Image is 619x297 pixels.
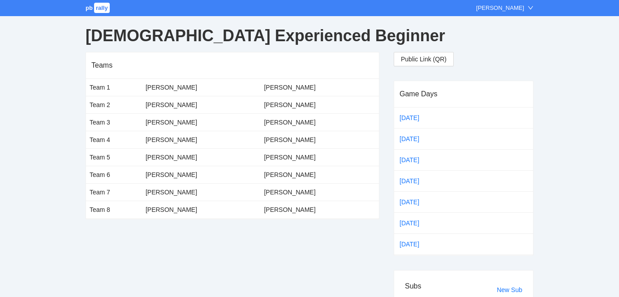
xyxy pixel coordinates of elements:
[86,201,142,218] td: Team 8
[394,52,454,66] button: Public Link (QR)
[398,111,435,125] a: [DATE]
[86,20,533,52] div: [DEMOGRAPHIC_DATA] Experienced Beginner
[86,96,142,113] td: Team 2
[528,5,533,11] span: down
[398,195,435,209] a: [DATE]
[398,237,435,251] a: [DATE]
[142,148,261,166] td: [PERSON_NAME]
[142,79,261,96] td: [PERSON_NAME]
[86,79,142,96] td: Team 1
[142,166,261,183] td: [PERSON_NAME]
[260,183,379,201] td: [PERSON_NAME]
[398,153,435,167] a: [DATE]
[142,113,261,131] td: [PERSON_NAME]
[260,113,379,131] td: [PERSON_NAME]
[91,52,374,78] div: Teams
[260,201,379,218] td: [PERSON_NAME]
[86,4,111,11] a: pbrally
[398,132,435,146] a: [DATE]
[398,174,435,188] a: [DATE]
[86,4,93,11] span: pb
[497,286,522,293] a: New Sub
[142,131,261,148] td: [PERSON_NAME]
[401,54,447,64] span: Public Link (QR)
[142,183,261,201] td: [PERSON_NAME]
[86,113,142,131] td: Team 3
[142,201,261,218] td: [PERSON_NAME]
[94,3,110,13] span: rally
[260,148,379,166] td: [PERSON_NAME]
[86,183,142,201] td: Team 7
[476,4,524,13] div: [PERSON_NAME]
[86,166,142,183] td: Team 6
[86,131,142,148] td: Team 4
[260,79,379,96] td: [PERSON_NAME]
[86,148,142,166] td: Team 5
[398,216,435,230] a: [DATE]
[142,96,261,113] td: [PERSON_NAME]
[260,131,379,148] td: [PERSON_NAME]
[400,81,528,107] div: Game Days
[260,166,379,183] td: [PERSON_NAME]
[260,96,379,113] td: [PERSON_NAME]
